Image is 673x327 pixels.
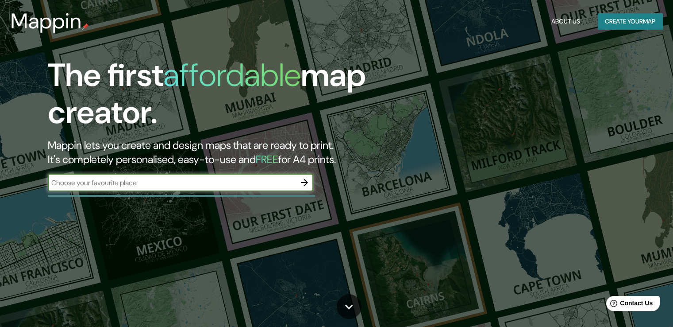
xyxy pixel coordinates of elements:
[256,152,278,166] h5: FREE
[598,13,662,30] button: Create yourmap
[548,13,584,30] button: About Us
[48,138,385,167] h2: Mappin lets you create and design maps that are ready to print. It's completely personalised, eas...
[82,23,89,30] img: mappin-pin
[11,9,82,34] h3: Mappin
[48,57,385,138] h1: The first map creator.
[594,292,663,317] iframe: Help widget launcher
[48,178,296,188] input: Choose your favourite place
[163,54,301,96] h1: affordable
